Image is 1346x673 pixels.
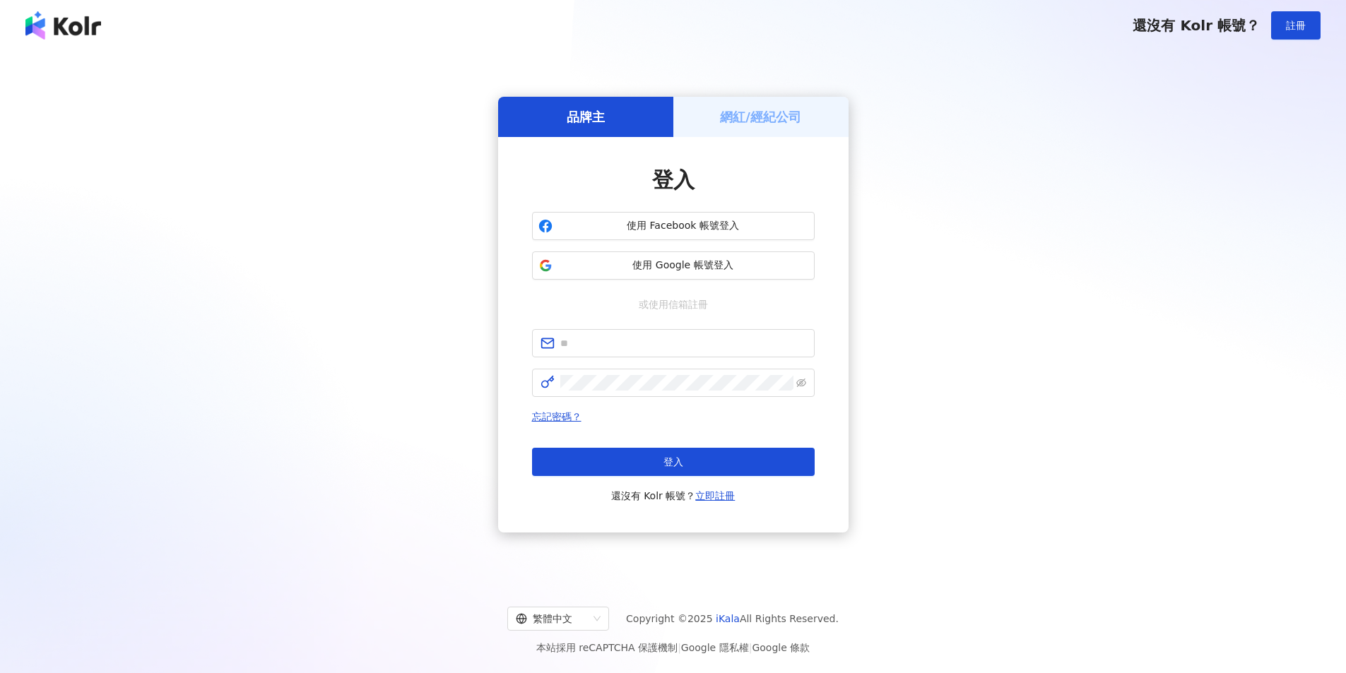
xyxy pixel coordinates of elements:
[652,167,695,192] span: 登入
[629,297,718,312] span: 或使用信箱註冊
[796,378,806,388] span: eye-invisible
[678,642,681,653] span: |
[25,11,101,40] img: logo
[681,642,749,653] a: Google 隱私權
[752,642,810,653] a: Google 條款
[749,642,752,653] span: |
[532,448,815,476] button: 登入
[558,219,808,233] span: 使用 Facebook 帳號登入
[1133,17,1260,34] span: 還沒有 Kolr 帳號？
[532,212,815,240] button: 使用 Facebook 帳號登入
[720,108,801,126] h5: 網紅/經紀公司
[695,490,735,501] a: 立即註冊
[516,607,588,630] div: 繁體中文
[567,108,605,126] h5: 品牌主
[663,456,683,467] span: 登入
[532,411,582,422] a: 忘記密碼？
[1271,11,1321,40] button: 註冊
[611,487,736,504] span: 還沒有 Kolr 帳號？
[626,610,839,627] span: Copyright © 2025 All Rights Reserved.
[716,613,740,624] a: iKala
[558,258,808,273] span: 使用 Google 帳號登入
[532,251,815,280] button: 使用 Google 帳號登入
[536,639,810,656] span: 本站採用 reCAPTCHA 保護機制
[1286,20,1306,31] span: 註冊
